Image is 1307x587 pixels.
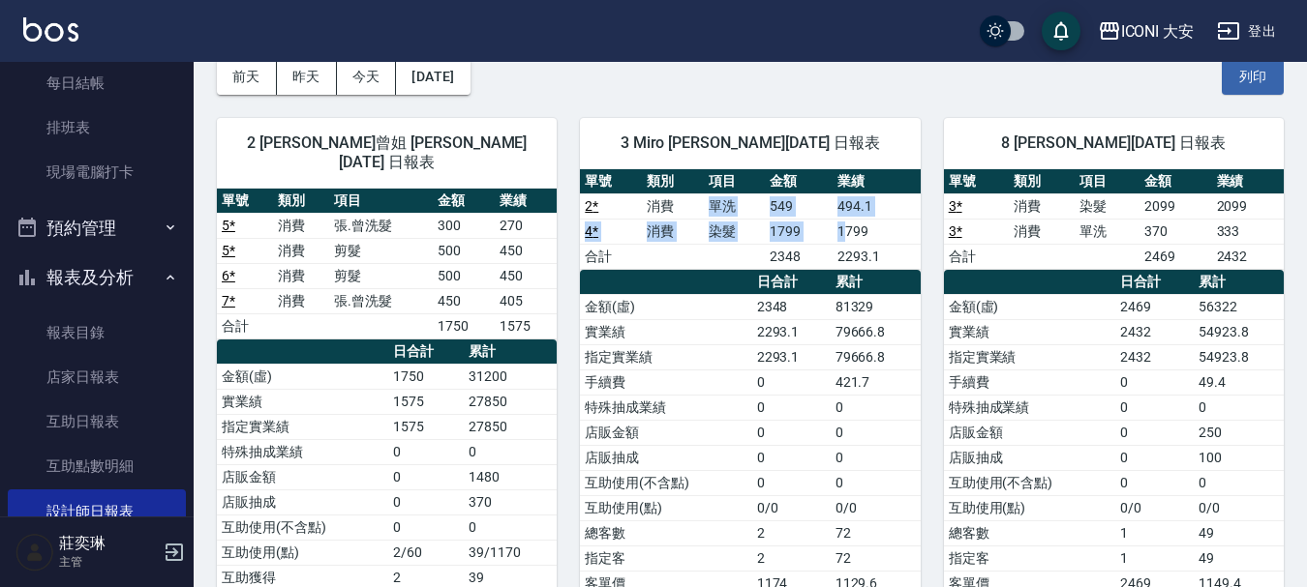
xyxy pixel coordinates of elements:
[944,369,1115,395] td: 手續費
[8,252,186,303] button: 報表及分析
[1194,395,1284,420] td: 0
[1075,193,1140,219] td: 染髮
[1075,169,1140,194] th: 項目
[1194,270,1284,295] th: 累計
[388,339,464,365] th: 日合計
[831,545,921,571] td: 72
[495,189,557,214] th: 業績
[388,489,464,514] td: 0
[217,189,273,214] th: 單號
[1212,193,1284,219] td: 2099
[642,169,704,194] th: 類別
[642,219,704,244] td: 消費
[388,414,464,439] td: 1575
[944,420,1115,445] td: 店販金額
[1009,219,1074,244] td: 消費
[1115,420,1194,445] td: 0
[752,470,831,495] td: 0
[1194,319,1284,344] td: 54923.8
[1140,169,1211,194] th: 金額
[1209,14,1284,49] button: 登出
[580,244,642,269] td: 合計
[217,540,388,565] td: 互助使用(點)
[831,495,921,520] td: 0/0
[580,545,751,571] td: 指定客
[8,310,186,355] a: 報表目錄
[944,319,1115,344] td: 實業績
[752,395,831,420] td: 0
[1212,169,1284,194] th: 業績
[433,263,495,288] td: 500
[217,189,557,339] table: a dense table
[277,59,337,95] button: 昨天
[1140,244,1211,269] td: 2469
[1115,270,1194,295] th: 日合計
[833,244,920,269] td: 2293.1
[1042,12,1080,50] button: save
[464,339,557,365] th: 累計
[1194,445,1284,470] td: 100
[831,470,921,495] td: 0
[59,534,158,553] h5: 莊奕琳
[603,133,897,153] span: 3 Miro [PERSON_NAME][DATE] 日報表
[580,495,751,520] td: 互助使用(點)
[1212,244,1284,269] td: 2432
[580,169,920,270] table: a dense table
[1115,319,1194,344] td: 2432
[752,270,831,295] th: 日合計
[765,244,833,269] td: 2348
[967,133,1261,153] span: 8 [PERSON_NAME][DATE] 日報表
[273,263,329,288] td: 消費
[388,464,464,489] td: 0
[831,445,921,470] td: 0
[831,395,921,420] td: 0
[495,263,557,288] td: 450
[273,189,329,214] th: 類別
[433,213,495,238] td: 300
[433,189,495,214] th: 金額
[495,313,557,338] td: 1575
[580,445,751,470] td: 店販抽成
[831,344,921,369] td: 79666.8
[580,319,751,344] td: 實業績
[1194,520,1284,545] td: 49
[752,545,831,571] td: 2
[388,364,464,389] td: 1750
[831,294,921,319] td: 81329
[833,193,920,219] td: 494.1
[1194,420,1284,445] td: 250
[580,169,642,194] th: 單號
[1009,169,1074,194] th: 類別
[273,288,329,313] td: 消費
[217,313,273,338] td: 合計
[704,169,766,194] th: 項目
[580,470,751,495] td: 互助使用(不含點)
[8,399,186,444] a: 互助日報表
[329,189,433,214] th: 項目
[944,470,1115,495] td: 互助使用(不含點)
[1222,59,1284,95] button: 列印
[1140,219,1211,244] td: 370
[1115,545,1194,571] td: 1
[752,319,831,344] td: 2293.1
[944,545,1115,571] td: 指定客
[1194,470,1284,495] td: 0
[273,213,329,238] td: 消費
[1115,294,1194,319] td: 2469
[217,464,388,489] td: 店販金額
[944,169,1009,194] th: 單號
[752,445,831,470] td: 0
[495,288,557,313] td: 405
[1115,369,1194,395] td: 0
[8,444,186,488] a: 互助點數明細
[217,414,388,439] td: 指定實業績
[388,439,464,464] td: 0
[1115,395,1194,420] td: 0
[765,219,833,244] td: 1799
[944,344,1115,369] td: 指定實業績
[495,213,557,238] td: 270
[8,105,186,150] a: 排班表
[752,520,831,545] td: 2
[1194,545,1284,571] td: 49
[580,294,751,319] td: 金額(虛)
